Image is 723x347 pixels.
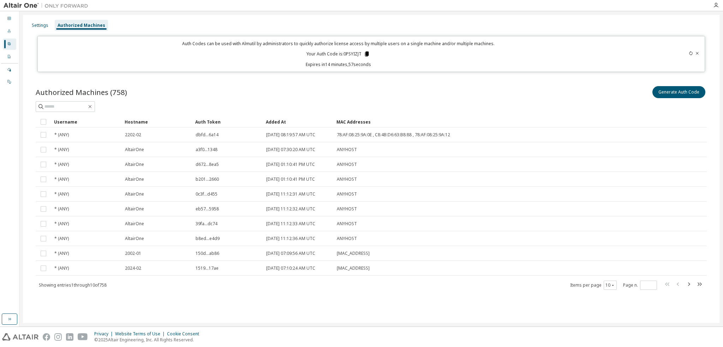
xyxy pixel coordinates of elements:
[605,282,615,288] button: 10
[94,331,115,337] div: Privacy
[266,162,315,167] span: [DATE] 01:10:41 PM UTC
[266,206,315,212] span: [DATE] 11:12:32 AM UTC
[337,251,370,256] span: [MAC_ADDRESS]
[337,162,357,167] span: ANYHOST
[195,116,260,127] div: Auth Token
[337,265,370,271] span: [MAC_ADDRESS]
[196,147,217,152] span: a3f0...1348
[3,51,16,62] div: Company Profile
[54,236,69,241] span: * (ANY)
[3,13,16,24] div: Dashboard
[125,206,144,212] span: AltairOne
[196,251,219,256] span: 150d...ab86
[266,132,315,138] span: [DATE] 08:19:57 AM UTC
[266,236,315,241] span: [DATE] 11:12:36 AM UTC
[196,177,219,182] span: b201...2660
[196,206,219,212] span: eb57...5958
[125,132,141,138] span: 2202-02
[266,147,315,152] span: [DATE] 07:30:20 AM UTC
[54,177,69,182] span: * (ANY)
[196,265,219,271] span: 1519...17ae
[125,147,144,152] span: AltairOne
[266,116,331,127] div: Added At
[42,61,634,67] p: Expires in 14 minutes, 57 seconds
[125,236,144,241] span: AltairOne
[3,76,16,88] div: On Prem
[54,221,69,227] span: * (ANY)
[54,132,69,138] span: * (ANY)
[196,221,217,227] span: 39fa...dc74
[42,41,634,47] p: Auth Codes can be used with Almutil by administrators to quickly authorize license access by mult...
[196,132,219,138] span: dbfd...6a14
[266,251,315,256] span: [DATE] 07:09:56 AM UTC
[652,86,705,98] button: Generate Auth Code
[4,2,92,9] img: Altair One
[3,64,16,76] div: Managed
[32,23,48,28] div: Settings
[125,265,141,271] span: 2024-02
[196,162,219,167] span: d672...8ea5
[115,331,167,337] div: Website Terms of Use
[196,236,220,241] span: b8ed...e4d9
[266,221,315,227] span: [DATE] 11:12:33 AM UTC
[266,265,315,271] span: [DATE] 07:10:24 AM UTC
[125,191,144,197] span: AltairOne
[36,87,127,97] span: Authorized Machines (758)
[125,162,144,167] span: AltairOne
[54,251,69,256] span: * (ANY)
[337,132,450,138] span: 78:AF:08:25:9A:0E , C8:4B:D6:63:B8:88 , 78:AF:08:25:9A:12
[167,331,203,337] div: Cookie Consent
[54,116,119,127] div: Username
[570,281,617,290] span: Items per page
[337,147,357,152] span: ANYHOST
[66,333,73,341] img: linkedin.svg
[94,337,203,343] p: © 2025 Altair Engineering, Inc. All Rights Reserved.
[54,206,69,212] span: * (ANY)
[337,177,357,182] span: ANYHOST
[54,162,69,167] span: * (ANY)
[3,26,16,37] div: Users
[337,191,357,197] span: ANYHOST
[306,51,370,57] p: Your Auth Code is: 0PSYIZJT
[125,221,144,227] span: AltairOne
[78,333,88,341] img: youtube.svg
[3,38,16,50] div: User Profile
[39,282,107,288] span: Showing entries 1 through 10 of 758
[266,177,315,182] span: [DATE] 01:10:41 PM UTC
[125,116,190,127] div: Hostname
[337,206,357,212] span: ANYHOST
[266,191,315,197] span: [DATE] 11:12:31 AM UTC
[43,333,50,341] img: facebook.svg
[54,191,69,197] span: * (ANY)
[336,116,633,127] div: MAC Addresses
[196,191,217,197] span: 0c3f...d455
[337,221,357,227] span: ANYHOST
[54,265,69,271] span: * (ANY)
[54,333,62,341] img: instagram.svg
[125,177,144,182] span: AltairOne
[54,147,69,152] span: * (ANY)
[623,281,657,290] span: Page n.
[337,236,357,241] span: ANYHOST
[58,23,105,28] div: Authorized Machines
[125,251,141,256] span: 2002-01
[2,333,38,341] img: altair_logo.svg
